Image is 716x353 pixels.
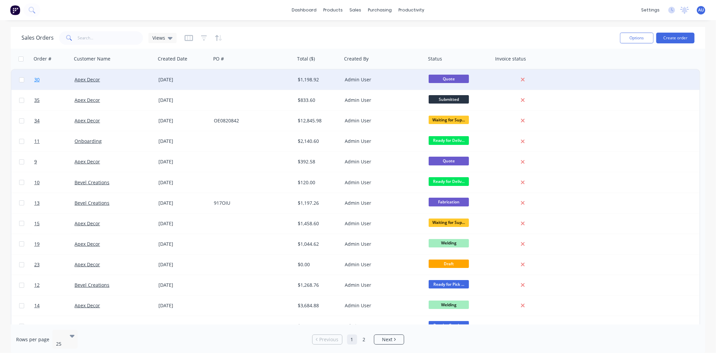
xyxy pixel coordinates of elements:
[34,152,75,172] a: 9
[345,261,419,268] div: Admin User
[298,117,337,124] div: $12,845.98
[298,200,337,206] div: $1,197.26
[75,200,109,206] a: Bevel Creations
[297,55,315,62] div: Total ($)
[298,179,337,186] div: $120.00
[345,241,419,247] div: Admin User
[429,280,469,288] span: Ready for Pick ...
[158,200,208,206] div: [DATE]
[158,261,208,268] div: [DATE]
[75,241,100,247] a: Apex Decor
[298,97,337,104] div: $833.60
[158,323,208,329] div: [DATE]
[21,35,54,41] h1: Sales Orders
[298,220,337,227] div: $1,458.60
[75,179,109,186] a: Bevel Creations
[158,117,208,124] div: [DATE]
[34,234,75,254] a: 19
[345,117,419,124] div: Admin User
[75,138,102,144] a: Onboarding
[298,302,337,309] div: $3,684.88
[429,116,469,124] span: Waiting for Sup...
[34,138,40,145] span: 11
[298,261,337,268] div: $0.00
[34,302,40,309] span: 14
[214,117,288,124] div: OE0820842
[78,31,143,45] input: Search...
[158,55,187,62] div: Created Date
[429,136,469,145] span: Ready for Deliv...
[75,323,100,329] a: Apex Decor
[347,335,357,345] a: Page 1 is your current page
[638,5,663,15] div: settings
[158,282,208,288] div: [DATE]
[34,193,75,213] a: 13
[429,321,469,329] span: Powder Coating
[75,282,109,288] a: Bevel Creations
[34,117,40,124] span: 34
[344,55,369,62] div: Created By
[34,241,40,247] span: 19
[75,261,100,268] a: Apex Decor
[34,97,40,104] span: 35
[345,282,419,288] div: Admin User
[345,76,419,83] div: Admin User
[75,76,100,83] a: Apex Decor
[298,138,337,145] div: $2,140.60
[74,55,110,62] div: Customer Name
[298,158,337,165] div: $392.58
[345,302,419,309] div: Admin User
[16,336,49,343] span: Rows per page
[75,158,100,165] a: Apex Decor
[495,55,526,62] div: Invoice status
[620,33,654,43] button: Options
[429,198,469,206] span: Fabrication
[34,323,40,329] span: 17
[34,200,40,206] span: 13
[298,282,337,288] div: $1,268.76
[34,213,75,234] a: 15
[34,261,40,268] span: 23
[34,282,40,288] span: 12
[345,138,419,145] div: Admin User
[158,158,208,165] div: [DATE]
[313,336,342,343] a: Previous page
[34,70,75,90] a: 30
[34,296,75,316] a: 14
[359,335,369,345] a: Page 2
[428,55,442,62] div: Status
[345,97,419,104] div: Admin User
[158,76,208,83] div: [DATE]
[345,179,419,186] div: Admin User
[152,34,165,41] span: Views
[382,336,392,343] span: Next
[34,172,75,193] a: 10
[345,323,419,329] div: Admin User
[158,241,208,247] div: [DATE]
[158,179,208,186] div: [DATE]
[34,90,75,110] a: 35
[213,55,224,62] div: PO #
[319,336,338,343] span: Previous
[158,97,208,104] div: [DATE]
[158,220,208,227] div: [DATE]
[75,220,100,227] a: Apex Decor
[158,302,208,309] div: [DATE]
[75,117,100,124] a: Apex Decor
[34,179,40,186] span: 10
[429,301,469,309] span: Welding
[56,341,64,347] div: 25
[34,316,75,336] a: 17
[395,5,428,15] div: productivity
[34,111,75,131] a: 34
[298,323,337,329] div: $981.55
[365,5,395,15] div: purchasing
[429,177,469,186] span: Ready for Deliv...
[34,220,40,227] span: 15
[698,7,704,13] span: AU
[10,5,20,15] img: Factory
[656,33,695,43] button: Create order
[429,219,469,227] span: Waiting for Sup...
[429,239,469,247] span: Welding
[75,302,100,309] a: Apex Decor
